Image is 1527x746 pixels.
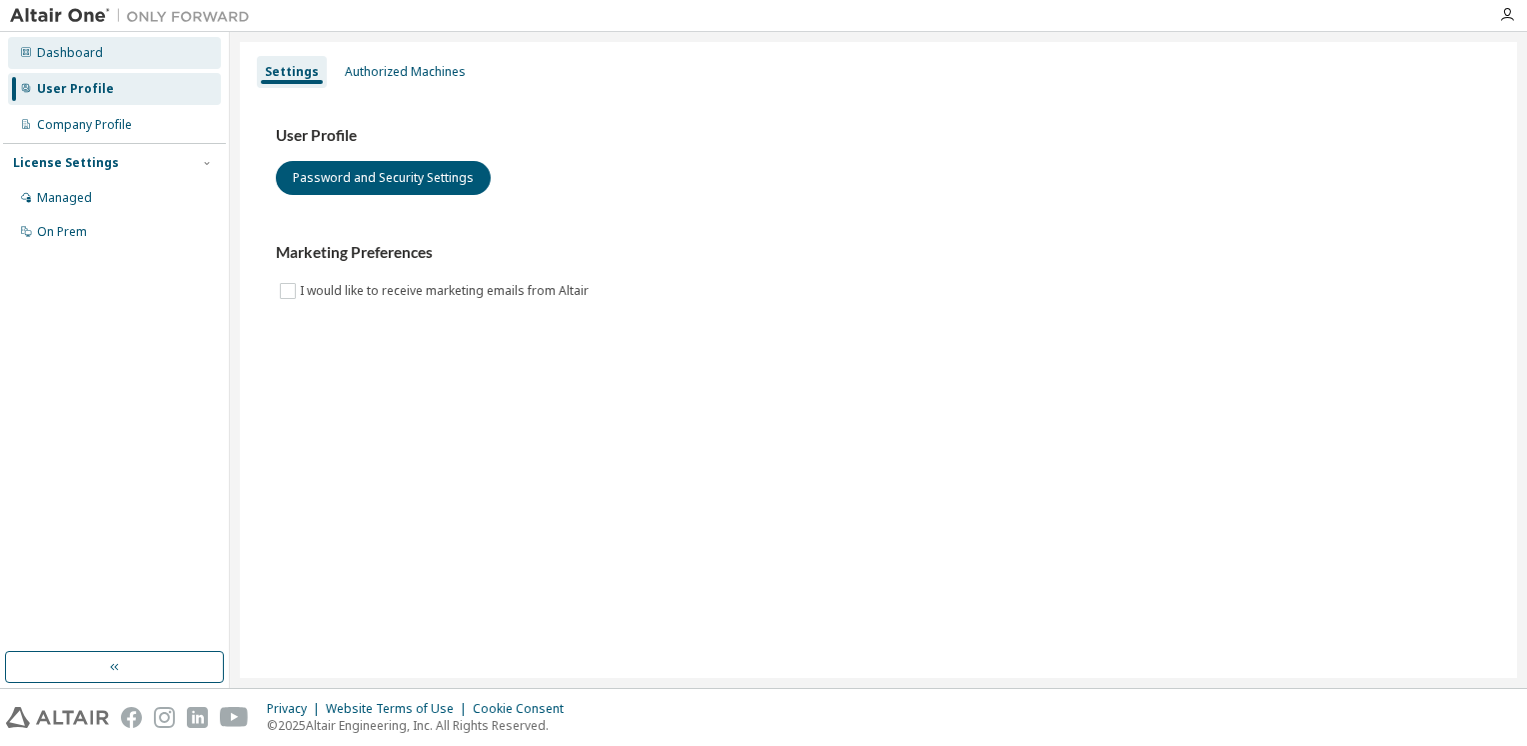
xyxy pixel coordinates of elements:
[37,117,132,133] div: Company Profile
[154,707,175,728] img: instagram.svg
[37,45,103,61] div: Dashboard
[37,224,87,240] div: On Prem
[187,707,208,728] img: linkedin.svg
[265,64,319,80] div: Settings
[473,701,576,717] div: Cookie Consent
[121,707,142,728] img: facebook.svg
[326,701,473,717] div: Website Terms of Use
[267,717,576,734] p: © 2025 Altair Engineering, Inc. All Rights Reserved.
[6,707,109,728] img: altair_logo.svg
[300,279,593,303] label: I would like to receive marketing emails from Altair
[37,190,92,206] div: Managed
[220,707,249,728] img: youtube.svg
[267,701,326,717] div: Privacy
[10,6,260,26] img: Altair One
[276,161,491,195] button: Password and Security Settings
[345,64,466,80] div: Authorized Machines
[13,155,119,171] div: License Settings
[37,81,114,97] div: User Profile
[276,126,1481,146] h3: User Profile
[276,243,1481,263] h3: Marketing Preferences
